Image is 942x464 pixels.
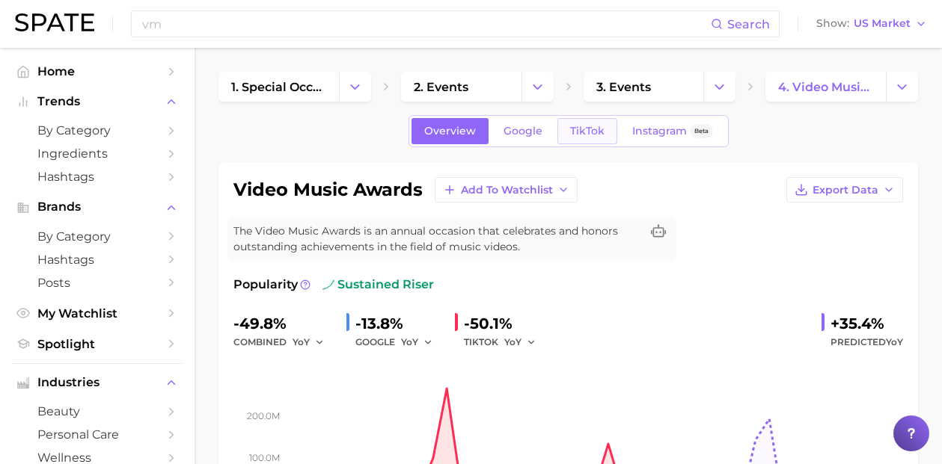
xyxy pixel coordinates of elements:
[703,72,735,102] button: Change Category
[464,312,546,335] div: -50.1%
[37,376,157,389] span: Industries
[12,371,183,394] button: Industries
[727,17,770,31] span: Search
[401,72,522,102] a: 2. events
[412,118,489,144] a: Overview
[12,423,183,446] a: personal care
[414,80,468,94] span: 2. events
[233,312,334,335] div: -49.8%
[37,95,157,108] span: Trends
[37,404,157,418] span: beauty
[37,64,157,78] span: Home
[141,11,711,37] input: Search here for a brand, industry, or ingredient
[12,60,183,83] a: Home
[37,427,157,442] span: personal care
[37,253,157,267] span: Hashtags
[831,333,903,351] span: Predicted
[632,125,687,137] span: Instagram
[37,276,157,290] span: Posts
[15,13,94,31] img: SPATE
[886,336,903,347] span: YoY
[620,118,726,144] a: InstagramBeta
[12,332,183,356] a: Spotlight
[816,19,849,28] span: Show
[584,72,704,102] a: 3. events
[293,335,310,348] span: YoY
[12,90,183,113] button: Trends
[339,72,371,102] button: Change Category
[12,302,183,325] a: My Watchlist
[557,118,617,144] a: TikTok
[854,19,911,28] span: US Market
[886,72,918,102] button: Change Category
[765,72,886,102] a: 4. video music awards
[293,333,325,351] button: YoY
[570,125,605,137] span: TikTok
[12,400,183,423] a: beauty
[778,80,873,94] span: 4. video music awards
[322,276,434,294] span: sustained riser
[12,119,183,142] a: by Category
[355,333,443,351] div: GOOGLE
[786,177,903,202] button: Export Data
[37,170,157,184] span: Hashtags
[12,196,183,218] button: Brands
[12,225,183,248] a: by Category
[37,337,157,351] span: Spotlight
[37,229,157,244] span: by Category
[491,118,555,144] a: Google
[12,142,183,165] a: Ingredients
[37,200,157,214] span: Brands
[694,125,709,137] span: Beta
[461,184,553,197] span: Add to Watchlist
[233,223,640,255] span: The Video Music Awards is an annual occasion that celebrates and honors outstanding achievements ...
[424,125,476,137] span: Overview
[522,72,554,102] button: Change Category
[37,306,157,321] span: My Watchlist
[401,335,418,348] span: YoY
[831,312,903,335] div: +35.4%
[218,72,339,102] a: 1. special occasions
[37,123,157,137] span: by Category
[233,276,298,294] span: Popularity
[12,248,183,271] a: Hashtags
[596,80,651,94] span: 3. events
[322,279,334,291] img: sustained riser
[813,14,931,34] button: ShowUS Market
[504,125,542,137] span: Google
[435,177,578,202] button: Add to Watchlist
[233,333,334,351] div: combined
[12,165,183,188] a: Hashtags
[355,312,443,335] div: -13.8%
[401,333,433,351] button: YoY
[504,335,522,348] span: YoY
[37,146,157,161] span: Ingredients
[813,184,878,197] span: Export Data
[12,271,183,294] a: Posts
[464,333,546,351] div: TIKTOK
[233,181,423,199] h1: video music awards
[504,333,536,351] button: YoY
[231,80,326,94] span: 1. special occasions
